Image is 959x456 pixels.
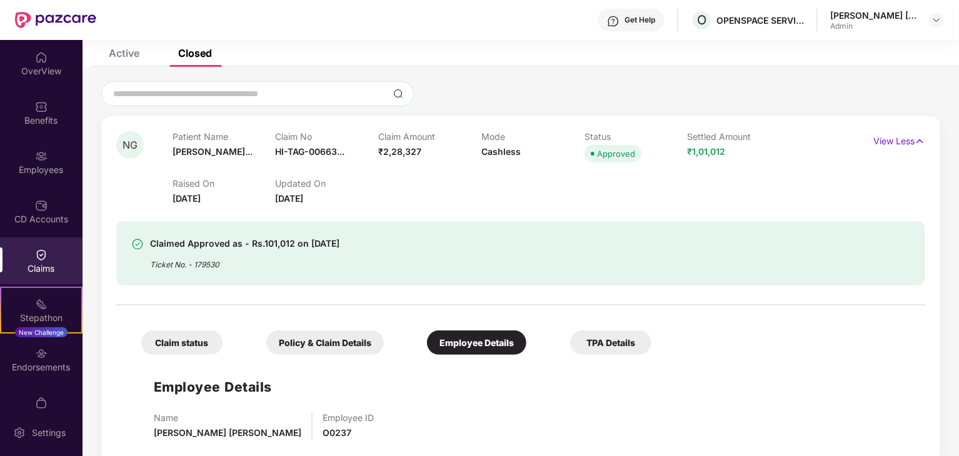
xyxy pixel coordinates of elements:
[585,131,688,142] p: Status
[173,193,201,204] span: [DATE]
[481,146,521,157] span: Cashless
[323,412,374,423] p: Employee ID
[35,397,48,409] img: svg+xml;base64,PHN2ZyBpZD0iTXlfT3JkZXJzIiBkYXRhLW5hbWU9Ik15IE9yZGVycyIgeG1sbnM9Imh0dHA6Ly93d3cudz...
[123,140,138,151] span: NG
[154,377,272,397] h1: Employee Details
[597,147,635,160] div: Approved
[35,51,48,64] img: svg+xml;base64,PHN2ZyBpZD0iSG9tZSIgeG1sbnM9Imh0dHA6Ly93d3cudzMub3JnLzIwMDAvc3ZnIiB3aWR0aD0iMjAiIG...
[915,134,925,148] img: svg+xml;base64,PHN2ZyB4bWxucz0iaHR0cDovL3d3dy53My5vcmcvMjAwMC9zdmciIHdpZHRoPSIxNyIgaGVpZ2h0PSIxNy...
[35,101,48,113] img: svg+xml;base64,PHN2ZyBpZD0iQmVuZWZpdHMiIHhtbG5zPSJodHRwOi8vd3d3LnczLm9yZy8yMDAwL3N2ZyIgd2lkdGg9Ij...
[688,146,726,157] span: ₹1,01,012
[28,427,69,439] div: Settings
[276,131,379,142] p: Claim No
[625,15,655,25] div: Get Help
[154,412,301,423] p: Name
[35,298,48,310] img: svg+xml;base64,PHN2ZyB4bWxucz0iaHR0cDovL3d3dy53My5vcmcvMjAwMC9zdmciIHdpZHRoPSIyMSIgaGVpZ2h0PSIyMC...
[35,150,48,162] img: svg+xml;base64,PHN2ZyBpZD0iRW1wbG95ZWVzIiB4bWxucz0iaHR0cDovL3d3dy53My5vcmcvMjAwMC9zdmciIHdpZHRoPS...
[688,131,791,142] p: Settled Amount
[276,146,345,157] span: HI-TAG-00663...
[173,178,276,189] p: Raised On
[141,330,223,355] div: Claim status
[481,131,585,142] p: Mode
[35,347,48,360] img: svg+xml;base64,PHN2ZyBpZD0iRW5kb3JzZW1lbnRzIiB4bWxucz0iaHR0cDovL3d3dy53My5vcmcvMjAwMC9zdmciIHdpZH...
[873,131,925,148] p: View Less
[15,12,96,28] img: New Pazcare Logo
[266,330,384,355] div: Policy & Claim Details
[427,330,526,355] div: Employee Details
[276,178,379,189] p: Updated On
[131,238,144,250] img: svg+xml;base64,PHN2ZyBpZD0iU3VjY2Vzcy0zMngzMiIgeG1sbnM9Imh0dHA6Ly93d3cudzMub3JnLzIwMDAvc3ZnIiB3aW...
[607,15,620,27] img: svg+xml;base64,PHN2ZyBpZD0iSGVscC0zMngzMiIgeG1sbnM9Imh0dHA6Ly93d3cudzMub3JnLzIwMDAvc3ZnIiB3aWR0aD...
[697,12,706,27] span: O
[35,199,48,212] img: svg+xml;base64,PHN2ZyBpZD0iQ0RfQWNjb3VudHMiIGRhdGEtbmFtZT0iQ0QgQWNjb3VudHMiIHhtbG5zPSJodHRwOi8vd3...
[15,327,68,337] div: New Challenge
[323,427,351,438] span: O0237
[378,146,421,157] span: ₹2,28,327
[173,146,253,157] span: [PERSON_NAME]...
[150,251,339,270] div: Ticket No. - 179530
[1,312,81,324] div: Stepathon
[173,131,276,142] p: Patient Name
[13,427,26,439] img: svg+xml;base64,PHN2ZyBpZD0iU2V0dGluZy0yMHgyMCIgeG1sbnM9Imh0dHA6Ly93d3cudzMub3JnLzIwMDAvc3ZnIiB3aW...
[150,236,339,251] div: Claimed Approved as - Rs.101,012 on [DATE]
[276,193,304,204] span: [DATE]
[154,427,301,438] span: [PERSON_NAME] [PERSON_NAME]
[830,21,918,31] div: Admin
[378,131,481,142] p: Claim Amount
[931,15,941,25] img: svg+xml;base64,PHN2ZyBpZD0iRHJvcGRvd24tMzJ4MzIiIHhtbG5zPSJodHRwOi8vd3d3LnczLm9yZy8yMDAwL3N2ZyIgd2...
[716,14,804,26] div: OPENSPACE SERVICES PRIVATE LIMITED
[393,89,403,99] img: svg+xml;base64,PHN2ZyBpZD0iU2VhcmNoLTMyeDMyIiB4bWxucz0iaHR0cDovL3d3dy53My5vcmcvMjAwMC9zdmciIHdpZH...
[570,330,651,355] div: TPA Details
[109,47,139,59] div: Active
[35,249,48,261] img: svg+xml;base64,PHN2ZyBpZD0iQ2xhaW0iIHhtbG5zPSJodHRwOi8vd3d3LnczLm9yZy8yMDAwL3N2ZyIgd2lkdGg9IjIwIi...
[830,9,918,21] div: [PERSON_NAME] [PERSON_NAME]
[178,47,212,59] div: Closed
